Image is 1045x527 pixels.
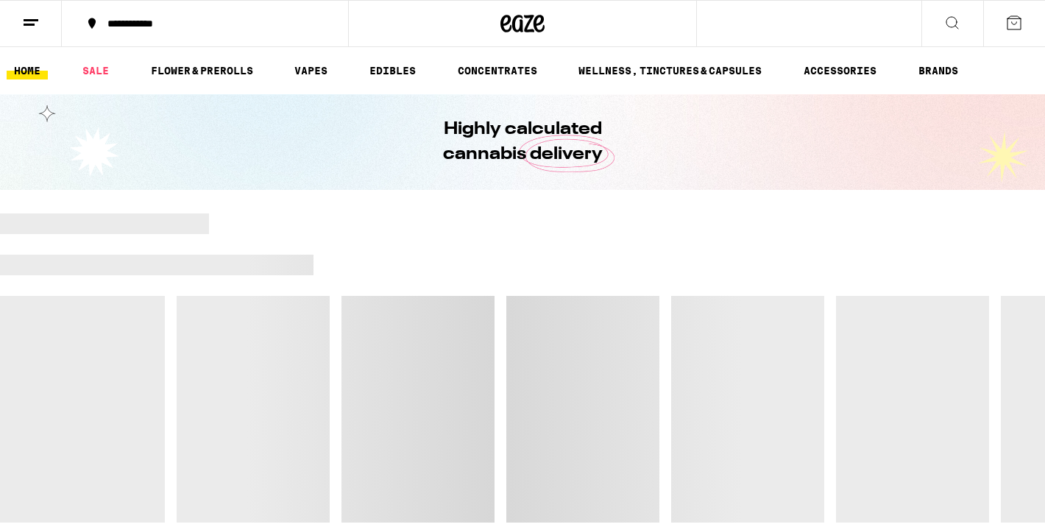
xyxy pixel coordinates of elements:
a: BRANDS [911,62,966,79]
a: FLOWER & PREROLLS [144,62,261,79]
a: WELLNESS, TINCTURES & CAPSULES [571,62,769,79]
h1: Highly calculated cannabis delivery [401,117,644,167]
a: ACCESSORIES [796,62,884,79]
a: CONCENTRATES [450,62,545,79]
a: VAPES [287,62,335,79]
a: HOME [7,62,48,79]
a: EDIBLES [362,62,423,79]
a: SALE [75,62,116,79]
